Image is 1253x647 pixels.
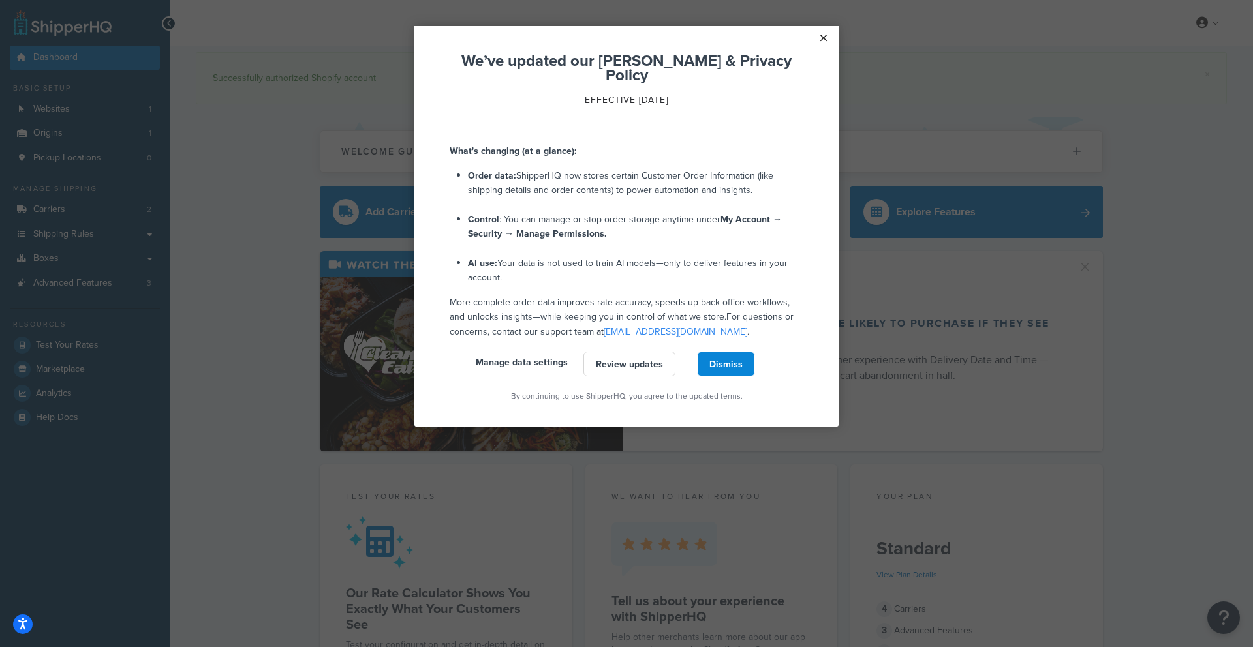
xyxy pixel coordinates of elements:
[583,352,675,376] a: Review updates
[468,212,803,256] li: ​
[511,390,743,401] span: By continuing to use ShipperHQ, you agree to the updated terms.
[450,295,803,339] p: For questions or concerns, contact our support team at .
[468,256,788,284] span: Your data is not used to train AI models—only to deliver features in your account.
[604,325,747,338] a: [EMAIL_ADDRESS][DOMAIN_NAME]
[468,169,773,196] span: ShipperHQ now stores certain Customer Order Information (like shipping details and order contents...
[697,352,755,376] a: Dismiss
[450,295,790,323] span: More complete order data improves rate accuracy, speeds up back-office workflows, and unlocks ins...
[468,169,516,182] span: Order data:
[461,49,792,86] span: We’ve updated our [PERSON_NAME] & Privacy Policy
[468,213,499,226] span: Control
[468,213,782,240] span: My Account → Security → Manage Permissions.
[468,213,782,240] span: : You can manage or stop order storage anytime under
[468,256,497,269] strong: AI use:
[812,26,835,50] a: Close modal
[468,168,803,212] li: ​
[476,355,568,369] a: Manage data settings
[450,144,577,157] span: What's changing (at a glance):
[585,93,668,106] span: Effective [DATE]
